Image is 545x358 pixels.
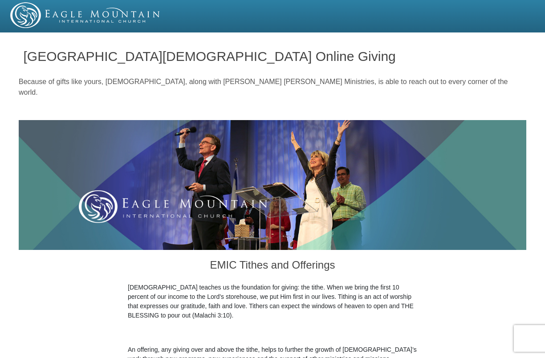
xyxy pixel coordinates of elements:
[10,2,161,28] img: EMIC
[128,283,417,320] p: [DEMOGRAPHIC_DATA] teaches us the foundation for giving: the tithe. When we bring the first 10 pe...
[128,250,417,283] h3: EMIC Tithes and Offerings
[19,76,526,98] p: Because of gifts like yours, [DEMOGRAPHIC_DATA], along with [PERSON_NAME] [PERSON_NAME] Ministrie...
[24,49,522,64] h1: [GEOGRAPHIC_DATA][DEMOGRAPHIC_DATA] Online Giving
